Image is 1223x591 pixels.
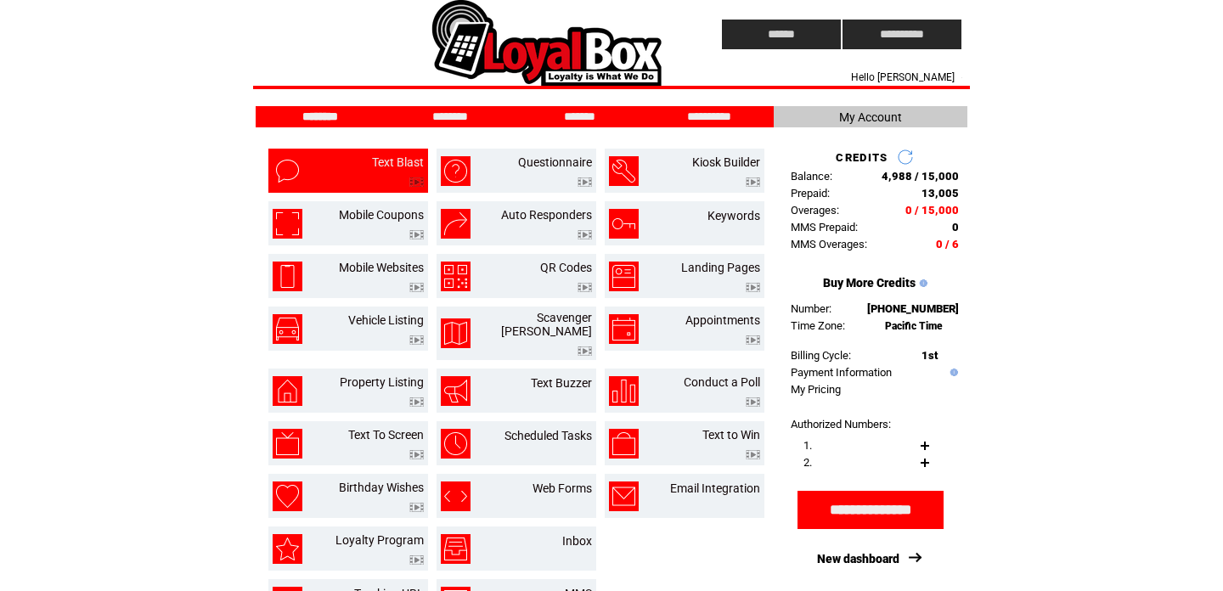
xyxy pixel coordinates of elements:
a: Landing Pages [681,261,760,274]
img: scavenger-hunt.png [441,318,471,348]
img: video.png [746,335,760,345]
img: video.png [578,346,592,356]
span: 1st [921,349,938,362]
img: questionnaire.png [441,156,471,186]
img: video.png [746,177,760,187]
a: Text Buzzer [531,376,592,390]
img: video.png [746,397,760,407]
a: Conduct a Poll [684,375,760,389]
span: MMS Prepaid: [791,221,858,234]
span: Authorized Numbers: [791,418,891,431]
a: Payment Information [791,366,892,379]
img: text-to-screen.png [273,429,302,459]
img: video.png [409,397,424,407]
span: Hello [PERSON_NAME] [851,71,955,83]
img: video.png [409,283,424,292]
span: Number: [791,302,831,315]
a: Birthday Wishes [339,481,424,494]
span: [PHONE_NUMBER] [867,302,959,315]
a: Mobile Websites [339,261,424,274]
span: MMS Overages: [791,238,867,250]
a: Mobile Coupons [339,208,424,222]
a: New dashboard [817,552,899,566]
span: 2. [803,456,812,469]
a: Loyalty Program [335,533,424,547]
a: Appointments [685,313,760,327]
span: Billing Cycle: [791,349,851,362]
span: 4,988 / 15,000 [882,170,959,183]
img: kiosk-builder.png [609,156,639,186]
img: video.png [409,503,424,512]
a: QR Codes [540,261,592,274]
a: Email Integration [670,481,760,495]
img: help.gif [946,369,958,376]
img: help.gif [916,279,927,287]
span: 0 / 6 [936,238,959,250]
img: landing-pages.png [609,262,639,291]
img: conduct-a-poll.png [609,376,639,406]
span: 0 [952,221,959,234]
span: 0 / 15,000 [905,204,959,217]
a: Auto Responders [501,208,592,222]
a: Property Listing [340,375,424,389]
img: video.png [409,555,424,565]
img: scheduled-tasks.png [441,429,471,459]
a: Text Blast [372,155,424,169]
span: 13,005 [921,187,959,200]
img: email-integration.png [609,481,639,511]
a: Buy More Credits [823,276,916,290]
a: Inbox [562,534,592,548]
img: auto-responders.png [441,209,471,239]
a: Scavenger [PERSON_NAME] [501,311,592,338]
img: keywords.png [609,209,639,239]
img: text-blast.png [273,156,302,186]
a: Web Forms [533,481,592,495]
img: mobile-websites.png [273,262,302,291]
img: appointments.png [609,314,639,344]
img: video.png [409,450,424,459]
a: Kiosk Builder [692,155,760,169]
span: Balance: [791,170,832,183]
span: Time Zone: [791,319,845,332]
a: Vehicle Listing [348,313,424,327]
img: video.png [746,450,760,459]
span: Overages: [791,204,839,217]
span: Prepaid: [791,187,830,200]
img: inbox.png [441,534,471,564]
img: loyalty-program.png [273,534,302,564]
img: video.png [409,335,424,345]
a: My Pricing [791,383,841,396]
img: video.png [409,230,424,239]
a: Questionnaire [518,155,592,169]
a: Text To Screen [348,428,424,442]
img: text-to-win.png [609,429,639,459]
img: web-forms.png [441,481,471,511]
img: vehicle-listing.png [273,314,302,344]
span: My Account [839,110,902,124]
span: Pacific Time [885,320,943,332]
img: video.png [578,177,592,187]
img: text-buzzer.png [441,376,471,406]
img: video.png [578,230,592,239]
span: CREDITS [836,151,888,164]
a: Keywords [707,209,760,222]
img: qr-codes.png [441,262,471,291]
img: property-listing.png [273,376,302,406]
img: video.png [578,283,592,292]
a: Scheduled Tasks [504,429,592,442]
img: video.png [409,177,424,187]
img: birthday-wishes.png [273,481,302,511]
img: mobile-coupons.png [273,209,302,239]
a: Text to Win [702,428,760,442]
img: video.png [746,283,760,292]
span: 1. [803,439,812,452]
